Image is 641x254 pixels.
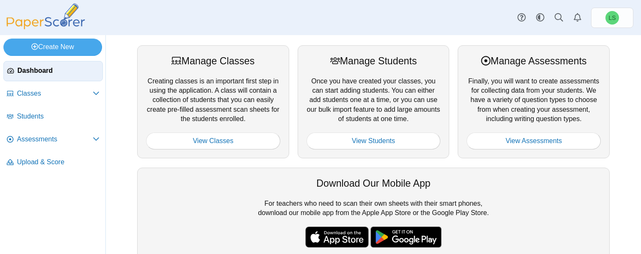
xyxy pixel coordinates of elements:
a: Classes [3,84,103,104]
a: Upload & Score [3,152,103,173]
div: Once you have created your classes, you can start adding students. You can either add students on... [298,45,450,158]
span: Assessments [17,135,93,144]
img: google-play-badge.png [370,226,442,248]
img: PaperScorer [3,3,88,29]
a: View Assessments [467,133,601,149]
div: Download Our Mobile App [146,177,601,190]
span: Dashboard [17,66,99,75]
a: Create New [3,39,102,55]
a: Assessments [3,130,103,150]
div: Creating classes is an important first step in using the application. A class will contain a coll... [137,45,289,158]
a: Lori Scott [591,8,633,28]
a: Students [3,107,103,127]
div: Manage Classes [146,54,280,68]
span: Lori Scott [605,11,619,25]
div: Finally, you will want to create assessments for collecting data from your students. We have a va... [458,45,610,158]
div: Manage Students [307,54,441,68]
a: View Students [307,133,441,149]
a: PaperScorer [3,23,88,30]
a: Alerts [568,8,587,27]
img: apple-store-badge.svg [305,226,369,248]
span: Upload & Score [17,157,99,167]
a: View Classes [146,133,280,149]
span: Students [17,112,99,121]
a: Dashboard [3,61,103,81]
span: Classes [17,89,93,98]
div: Manage Assessments [467,54,601,68]
span: Lori Scott [608,15,616,21]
